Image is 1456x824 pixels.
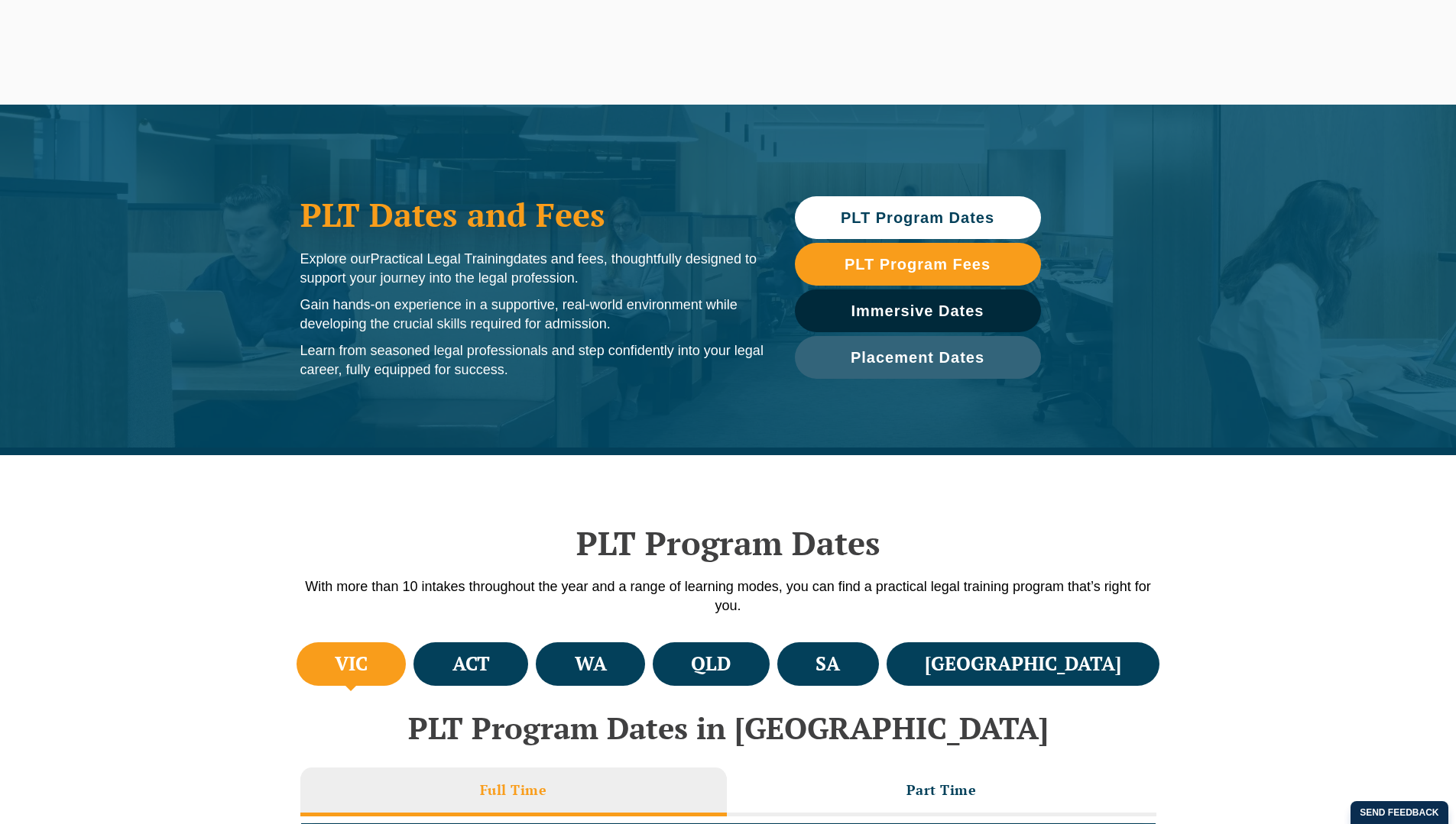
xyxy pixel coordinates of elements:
[841,210,994,225] span: PLT Program Dates
[335,651,368,677] h4: VIC
[795,196,1041,239] a: PLT Program Dates
[795,289,1041,332] a: Immersive Dates
[795,243,1041,286] a: PLT Program Fees
[480,781,547,799] h3: Full Time
[691,651,731,677] h4: QLD
[452,651,490,677] h4: ACT
[293,524,1164,562] h2: PLT Program Dates
[925,651,1121,677] h4: [GEOGRAPHIC_DATA]
[795,336,1041,379] a: Placement Dates
[300,250,764,288] p: Explore our dates and fees, thoughtfully designed to support your journey into the legal profession.
[816,651,840,677] h4: SA
[371,251,514,267] span: Practical Legal Training
[906,781,977,799] h3: Part Time
[293,577,1164,616] p: With more than 10 intakes throughout the year and a range of learning modes, you can find a pract...
[293,711,1164,745] h2: PLT Program Dates in [GEOGRAPHIC_DATA]
[300,296,764,334] p: Gain hands-on experience in a supportive, real-world environment while developing the crucial ski...
[300,195,764,234] h1: PLT Dates and Fees
[575,651,607,677] h4: WA
[300,341,764,380] p: Learn from seasoned legal professionals and step confidently into your legal career, fully equipp...
[845,257,991,272] span: PLT Program Fees
[851,350,984,365] span: Placement Dates
[851,303,984,318] span: Immersive Dates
